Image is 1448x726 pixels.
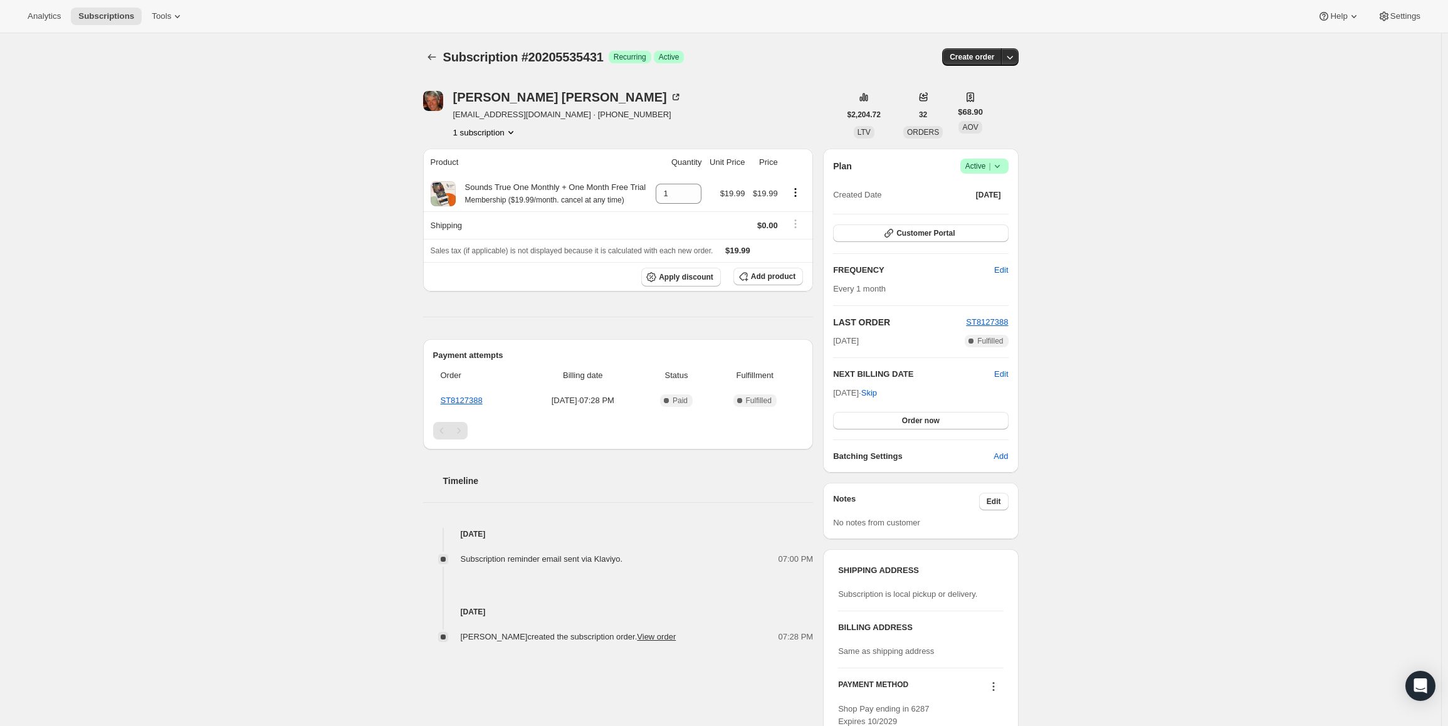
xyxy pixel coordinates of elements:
span: Help [1330,11,1347,21]
span: Same as shipping address [838,646,934,656]
button: Apply discount [641,268,721,287]
span: [DATE] · 07:28 PM [527,394,639,407]
span: Recurring [614,52,646,62]
h3: Notes [833,493,979,510]
span: $0.00 [757,221,778,230]
button: Add product [733,268,803,285]
span: Fulfilled [977,336,1003,346]
span: Edit [994,264,1008,276]
span: Customer Portal [896,228,955,238]
span: Every 1 month [833,284,886,293]
button: Edit [994,368,1008,381]
span: Subscriptions [78,11,134,21]
a: View order [637,632,676,641]
a: ST8127388 [441,396,483,405]
h2: FREQUENCY [833,264,994,276]
span: Edit [987,497,1001,507]
button: $2,204.72 [840,106,888,124]
span: AOV [962,123,978,132]
h2: NEXT BILLING DATE [833,368,994,381]
span: Create order [950,52,994,62]
button: Analytics [20,8,68,25]
a: ST8127388 [966,317,1008,327]
span: Apply discount [659,272,713,282]
span: $19.99 [725,246,750,255]
button: Subscriptions [71,8,142,25]
span: Paid [673,396,688,406]
span: Add [994,450,1008,463]
span: Active [965,160,1004,172]
span: Add product [751,271,795,281]
span: LTV [858,128,871,137]
span: $2,204.72 [847,110,881,120]
span: Sales tax (if applicable) is not displayed because it is calculated with each new order. [431,246,713,255]
h3: PAYMENT METHOD [838,680,908,697]
span: [DATE] [833,335,859,347]
span: [PERSON_NAME] created the subscription order. [461,632,676,641]
h4: [DATE] [423,528,814,540]
span: Billing date [527,369,639,382]
span: Steven Ruddell [423,91,443,111]
span: Fulfillment [714,369,795,382]
button: Product actions [453,126,517,139]
button: Shipping actions [785,217,805,231]
div: [PERSON_NAME] [PERSON_NAME] [453,91,682,103]
div: Sounds True One Monthly + One Month Free Trial [456,181,646,206]
span: Fulfilled [746,396,772,406]
th: Order [433,362,523,389]
span: Settings [1390,11,1420,21]
span: | [989,161,990,171]
button: Help [1310,8,1367,25]
h2: Plan [833,160,852,172]
span: 07:00 PM [779,553,814,566]
button: Product actions [785,186,805,199]
button: Tools [144,8,191,25]
span: No notes from customer [833,518,920,527]
h6: Batching Settings [833,450,994,463]
button: Create order [942,48,1002,66]
span: Analytics [28,11,61,21]
button: ST8127388 [966,316,1008,329]
th: Price [748,149,781,176]
button: 32 [911,106,935,124]
h2: Payment attempts [433,349,804,362]
th: Unit Price [705,149,748,176]
h2: LAST ORDER [833,316,966,329]
button: Customer Portal [833,224,1008,242]
button: Subscriptions [423,48,441,66]
nav: Pagination [433,422,804,439]
h3: SHIPPING ADDRESS [838,564,1003,577]
span: $68.90 [958,106,983,118]
span: Subscription reminder email sent via Klaviyo. [461,554,623,564]
span: Tools [152,11,171,21]
span: $19.99 [753,189,778,198]
button: Edit [987,260,1015,280]
span: Status [646,369,706,382]
th: Quantity [652,149,706,176]
span: Subscription #20205535431 [443,50,604,64]
div: Open Intercom Messenger [1405,671,1435,701]
button: Edit [979,493,1009,510]
button: Settings [1370,8,1428,25]
span: Subscription is local pickup or delivery. [838,589,977,599]
h4: [DATE] [423,606,814,618]
span: [EMAIL_ADDRESS][DOMAIN_NAME] · [PHONE_NUMBER] [453,108,682,121]
span: [DATE] · [833,388,877,397]
span: Created Date [833,189,881,201]
span: ORDERS [907,128,939,137]
span: Order now [902,416,940,426]
th: Product [423,149,652,176]
span: [DATE] [976,190,1001,200]
button: [DATE] [968,186,1009,204]
button: Skip [854,383,884,403]
small: Membership ($19.99/month. cancel at any time) [465,196,624,204]
span: 07:28 PM [779,631,814,643]
span: Shop Pay ending in 6287 Expires 10/2029 [838,704,929,726]
span: $19.99 [720,189,745,198]
button: Add [986,446,1015,466]
th: Shipping [423,211,652,239]
span: 32 [919,110,927,120]
h2: Timeline [443,475,814,487]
